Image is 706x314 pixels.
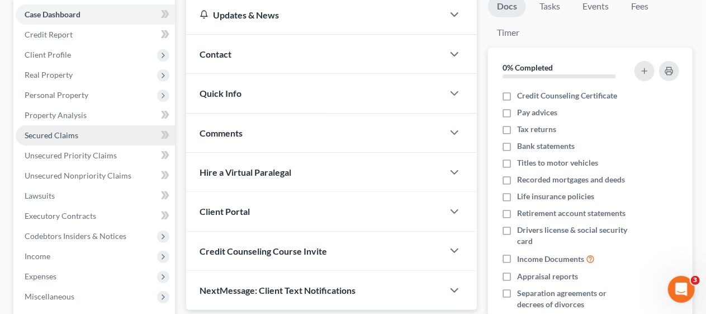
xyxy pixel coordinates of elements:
iframe: Intercom live chat [668,276,695,303]
span: Comments [200,128,243,138]
span: Credit Counseling Certificate [517,90,617,101]
span: Retirement account statements [517,208,626,219]
a: Property Analysis [16,105,175,125]
a: Executory Contracts [16,206,175,226]
span: Personal Property [25,90,88,100]
span: Client Portal [200,206,250,217]
span: Tax returns [517,124,556,135]
span: Executory Contracts [25,211,96,221]
span: Client Profile [25,50,71,59]
span: Pay advices [517,107,557,118]
a: Secured Claims [16,125,175,146]
strong: 0% Completed [503,63,553,72]
span: Life insurance policies [517,191,594,202]
span: Case Dashboard [25,10,80,19]
span: Hire a Virtual Paralegal [200,167,291,177]
span: Property Analysis [25,110,87,120]
span: Drivers license & social security card [517,224,632,247]
span: Income Documents [517,254,584,265]
a: Timer [488,22,528,44]
span: NextMessage: Client Text Notifications [200,285,356,296]
span: Quick Info [200,88,241,99]
div: Updates & News [200,9,430,21]
a: Lawsuits [16,186,175,206]
span: 3 [691,276,700,285]
a: Case Dashboard [16,4,175,25]
span: Titles to motor vehicles [517,157,598,168]
span: Credit Report [25,30,73,39]
span: Secured Claims [25,130,78,140]
span: Miscellaneous [25,292,74,301]
span: Unsecured Nonpriority Claims [25,171,131,180]
span: Expenses [25,271,56,281]
span: Recorded mortgages and deeds [517,174,625,185]
span: Lawsuits [25,191,55,200]
span: Appraisal reports [517,271,578,282]
a: Unsecured Priority Claims [16,146,175,166]
span: Credit Counseling Course Invite [200,246,327,256]
span: Codebtors Insiders & Notices [25,231,126,241]
span: Real Property [25,70,73,79]
span: Separation agreements or decrees of divorces [517,288,632,310]
a: Credit Report [16,25,175,45]
span: Unsecured Priority Claims [25,151,117,160]
span: Bank statements [517,140,575,152]
a: Unsecured Nonpriority Claims [16,166,175,186]
span: Contact [200,49,231,59]
span: Income [25,251,50,261]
